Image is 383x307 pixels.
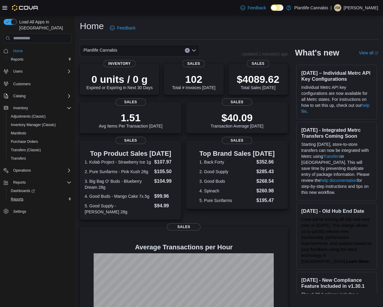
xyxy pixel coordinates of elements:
span: Reports [11,179,71,186]
h4: Average Transactions per Hour [85,244,283,251]
button: Open list of options [191,48,196,53]
dd: $104.99 [154,178,177,185]
dt: 4. Spinach [199,188,254,194]
span: Reports [13,180,26,185]
button: Reports [1,178,74,187]
h3: Top Brand Sales [DATE] [199,150,275,157]
div: Aramus McConnell [334,4,341,11]
button: Users [11,68,25,75]
dt: 4. Good Buds - Mango Cake 7x.5g [85,193,152,199]
span: Reports [8,56,71,63]
button: Settings [1,207,74,216]
span: Plantlife Cannabis [83,47,117,54]
dt: 3. Good Buds [199,178,254,184]
span: AM [335,4,340,11]
span: Users [11,68,71,75]
dd: $268.54 [256,178,275,185]
span: Feedback [248,5,266,11]
button: Operations [11,167,33,174]
h3: [DATE] - Old Hub End Date [301,208,372,214]
button: Catalog [1,92,74,100]
dt: 2. Good Supply [199,169,254,175]
a: help documentation [321,178,357,183]
div: Transaction Average [DATE] [211,112,264,128]
dd: $94.99 [154,202,177,209]
span: Customers [13,82,31,86]
button: Inventory [1,104,74,112]
dd: $99.96 [154,193,177,200]
span: Sales [222,98,252,106]
p: [PERSON_NAME] [344,4,378,11]
button: Home [1,47,74,55]
span: Inventory [11,104,71,112]
span: Reports [11,197,23,202]
span: Inventory Manager (Classic) [8,121,71,128]
button: Clear input [185,48,190,53]
input: Dark Mode [271,5,283,11]
dd: $260.98 [256,187,275,194]
span: Inventory [13,106,28,110]
a: Reports [8,196,26,203]
h2: What's new [295,48,339,58]
button: Transfers [6,154,74,163]
a: Dashboards [8,187,37,194]
span: Transfers (Classic) [11,148,41,152]
span: Cova will be turning off Old Hub next year on [DATE]. This change allows us to quickly release ne... [301,217,372,264]
dt: 3. Big Bag O' Buds - Blueberry Dream 28g [85,178,152,190]
span: Operations [11,167,71,174]
p: Individual Metrc API key configurations are now available for all Metrc states. For instructions ... [301,84,372,114]
a: Transfers (Classic) [8,146,43,154]
p: 1.51 [99,112,162,124]
span: Transfers (Classic) [8,146,71,154]
span: Feedback [117,25,135,31]
span: Catalog [13,94,26,98]
span: Inventory Manager (Classic) [11,122,56,127]
dt: 1. Kolab Project - Strawberry Ice 1g [85,159,152,165]
span: Adjustments (Classic) [8,113,71,120]
span: Users [13,69,23,74]
span: Adjustments (Classic) [11,114,46,119]
a: Purchase Orders [8,138,41,145]
button: Purchase Orders [6,137,74,146]
a: Dashboards [6,187,74,195]
span: Sales [167,223,201,230]
a: Settings [11,208,29,215]
span: Operations [13,168,31,173]
h3: [DATE] - Integrated Metrc Transfers Coming Soon [301,127,372,139]
button: Inventory [11,104,30,112]
a: Adjustments (Classic) [8,113,48,120]
img: Cova [12,5,39,11]
a: Feedback [238,2,268,14]
h1: Home [80,20,104,32]
p: 102 [172,73,215,85]
h3: [DATE] - New Compliance Feature Included in v1.30.1 [301,277,372,289]
nav: Complex example [4,44,71,231]
span: Dashboards [11,188,35,193]
dt: 5. Good Supply - [PERSON_NAME] 28g [85,203,152,215]
svg: External link [375,51,378,55]
span: Home [13,49,23,53]
dt: 2. Pure Sunfarms - Pink Kush 28g [85,169,152,175]
span: Sales [115,98,146,106]
span: Reports [8,196,71,203]
a: Transfers [323,154,341,159]
span: Inventory [104,60,136,67]
p: | [330,4,332,11]
div: Total # Invoices [DATE] [172,73,215,90]
div: Expired or Expiring in Next 30 Days [86,73,153,90]
button: Reports [6,195,74,203]
p: Updated 1 minute(s) ago [242,52,288,56]
button: Inventory Manager (Classic) [6,121,74,129]
dd: $105.50 [154,168,177,175]
dd: $352.66 [256,158,275,166]
p: $40.09 [211,112,264,124]
a: Inventory Manager (Classic) [8,121,58,128]
button: Customers [1,79,74,88]
span: Reports [11,57,23,62]
span: Catalog [11,92,71,100]
span: Manifests [8,130,71,137]
p: $4089.62 [237,73,279,85]
span: Sales [247,60,269,67]
span: Transfers [11,156,26,161]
